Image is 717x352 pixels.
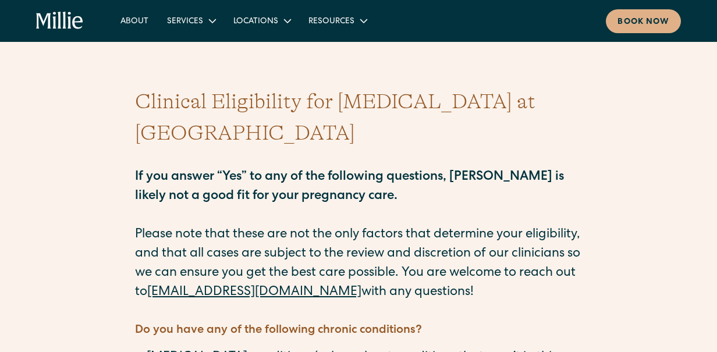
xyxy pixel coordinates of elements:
[617,16,669,29] div: Book now
[135,149,582,303] p: Please note that these are not the only factors that determine your eligibility, and that all cas...
[135,325,422,336] strong: Do you have any of the following chronic conditions?
[111,11,158,30] a: About
[158,11,224,30] div: Services
[135,303,582,322] p: ‍
[147,286,361,299] a: [EMAIL_ADDRESS][DOMAIN_NAME]
[36,12,83,30] a: home
[606,9,681,33] a: Book now
[224,11,299,30] div: Locations
[167,16,203,28] div: Services
[135,86,582,149] h1: Clinical Eligibility for [MEDICAL_DATA] at [GEOGRAPHIC_DATA]
[308,16,354,28] div: Resources
[135,171,564,203] strong: If you answer “Yes” to any of the following questions, [PERSON_NAME] is likely not a good fit for...
[233,16,278,28] div: Locations
[299,11,375,30] div: Resources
